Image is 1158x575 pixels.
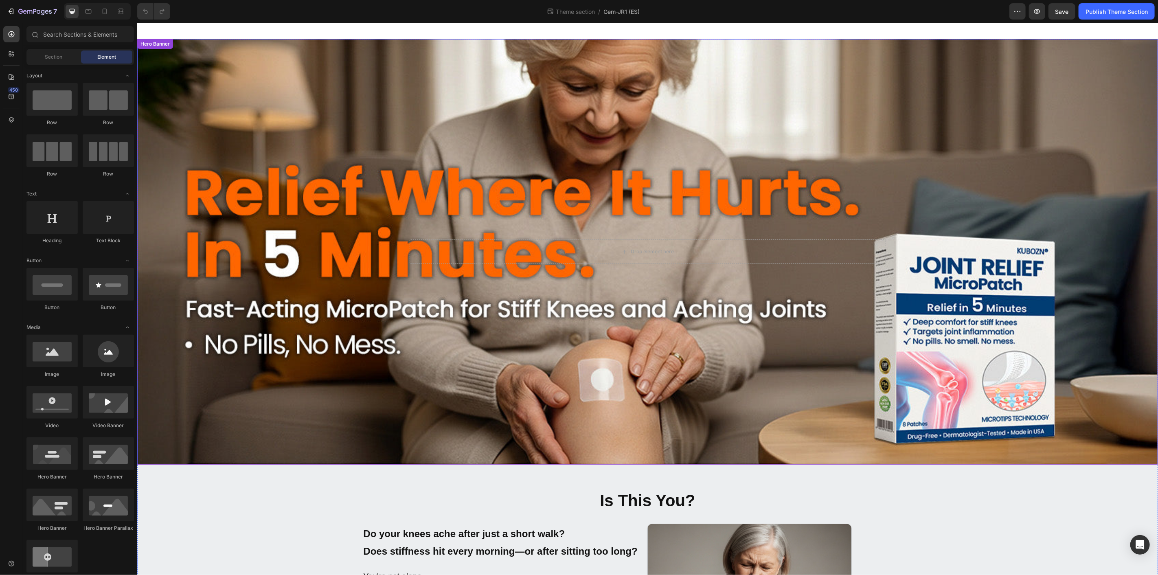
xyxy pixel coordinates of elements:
span: Section [45,53,63,61]
button: 7 [3,3,61,20]
p: 7 [53,7,57,16]
div: Video [26,422,78,429]
strong: Do your knees ache after just a short walk? [226,505,428,516]
div: 450 [8,87,20,93]
div: Hero Banner [83,473,134,481]
div: Row [26,170,78,178]
div: Drop element here [494,226,537,232]
div: Button [26,304,78,311]
span: Button [26,257,42,264]
span: Element [97,53,116,61]
span: Media [26,324,41,331]
div: Hero Banner [26,473,78,481]
div: Hero Banner [2,18,34,25]
span: Toggle open [121,187,134,200]
span: Text [26,190,37,198]
div: Open Intercom Messenger [1130,535,1150,555]
div: Undo/Redo [137,3,170,20]
iframe: Design area [137,23,1158,575]
div: Button [83,304,134,311]
strong: Is This You? [463,469,558,487]
div: Row [26,119,78,126]
span: Toggle open [121,321,134,334]
span: Toggle open [121,254,134,267]
span: Save [1055,8,1069,15]
span: Theme section [555,7,597,16]
div: Row [83,170,134,178]
div: Hero Banner [26,525,78,532]
span: Gem-JR1 (ES) [604,7,640,16]
div: Row [83,119,134,126]
div: Hero Banner Parallax [83,525,134,532]
div: Text Block [83,237,134,244]
input: Search Sections & Elements [26,26,134,42]
div: Publish Theme Section [1086,7,1148,16]
strong: Does stiffness hit every morning—or after sitting too long? [226,523,500,534]
div: Image [83,371,134,378]
button: Publish Theme Section [1079,3,1155,20]
button: Save [1048,3,1075,20]
div: Image [26,371,78,378]
div: Video Banner [83,422,134,429]
span: / [599,7,601,16]
span: Layout [26,72,42,79]
div: Heading [26,237,78,244]
span: Toggle open [121,69,134,82]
